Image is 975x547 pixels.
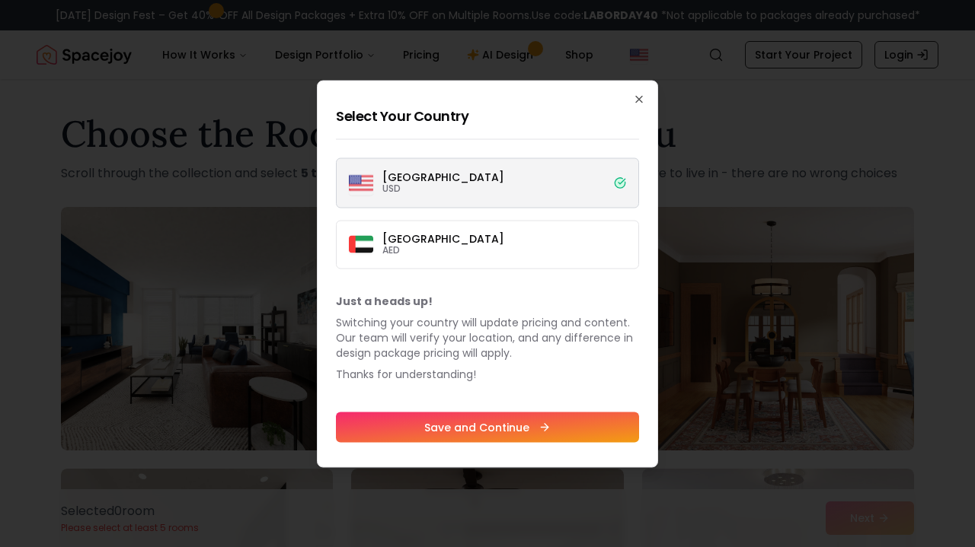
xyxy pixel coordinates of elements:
[336,314,639,360] p: Switching your country will update pricing and content. Our team will verify your location, and a...
[336,105,639,126] h2: Select Your Country
[349,236,373,253] img: Dubai
[382,243,504,256] p: AED
[382,233,504,243] p: [GEOGRAPHIC_DATA]
[336,293,433,308] b: Just a heads up!
[382,182,504,194] p: USD
[349,170,373,195] img: United States
[336,412,639,442] button: Save and Continue
[336,366,639,381] p: Thanks for understanding!
[382,171,504,182] p: [GEOGRAPHIC_DATA]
